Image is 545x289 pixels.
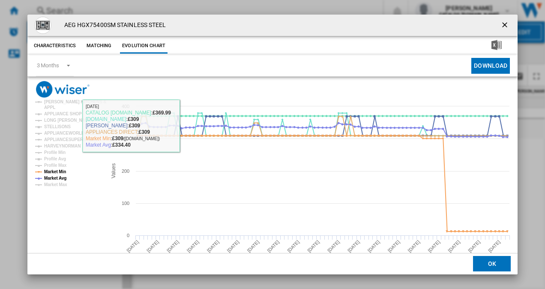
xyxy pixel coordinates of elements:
[120,38,168,54] button: Evolution chart
[427,239,441,253] tspan: [DATE]
[44,105,55,110] tspan: APPL
[44,150,66,155] tspan: Profile Min
[366,239,380,253] tspan: [DATE]
[110,163,116,178] tspan: Values
[127,233,129,238] tspan: 0
[497,17,514,34] button: getI18NText('BUTTONS.CLOSE_DIALOG')
[122,136,129,141] tspan: 300
[36,81,90,98] img: logo_wiser_300x94.png
[44,118,93,123] tspan: LONG [PERSON_NAME]
[246,239,260,253] tspan: [DATE]
[44,99,106,104] tspan: [PERSON_NAME] KITCHENS &
[186,239,200,253] tspan: [DATE]
[44,137,98,142] tspan: APPLIANCESUPERSTORE
[122,104,129,109] tspan: 400
[286,239,300,253] tspan: [DATE]
[266,239,280,253] tspan: [DATE]
[487,239,501,253] tspan: [DATE]
[80,38,118,54] button: Matching
[44,157,66,161] tspan: Profile Avg
[122,201,129,206] tspan: 100
[478,38,515,54] button: Download in Excel
[473,256,511,272] button: OK
[27,15,518,275] md-dialog: Product popup
[471,58,510,74] button: Download
[44,124,71,129] tspan: STELLISONS
[467,239,481,253] tspan: [DATE]
[326,239,341,253] tspan: [DATE]
[60,21,166,30] h4: AEG HGX75400SM STAINLESS STEEL
[44,182,67,187] tspan: Market Max
[491,40,502,50] img: excel-24x24.png
[44,169,66,174] tspan: Market Min
[32,38,78,54] button: Characteristics
[407,239,421,253] tspan: [DATE]
[206,239,220,253] tspan: [DATE]
[346,239,360,253] tspan: [DATE]
[500,21,511,31] ng-md-icon: getI18NText('BUTTONS.CLOSE_DIALOG')
[122,169,129,174] tspan: 200
[34,17,51,34] img: HGX75400SM_1_Supersize.jpg
[44,144,81,148] tspan: HARVEYNORMAN
[126,239,140,253] tspan: [DATE]
[44,131,101,135] tspan: APPLIANCEWORLDONLINE
[306,239,320,253] tspan: [DATE]
[44,163,67,168] tspan: Profile Max
[44,176,66,181] tspan: Market Avg
[226,239,240,253] tspan: [DATE]
[44,111,82,116] tspan: APPLIANCE SHOP
[146,239,160,253] tspan: [DATE]
[37,62,59,69] div: 3 Months
[386,239,401,253] tspan: [DATE]
[165,239,180,253] tspan: [DATE]
[447,239,461,253] tspan: [DATE]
